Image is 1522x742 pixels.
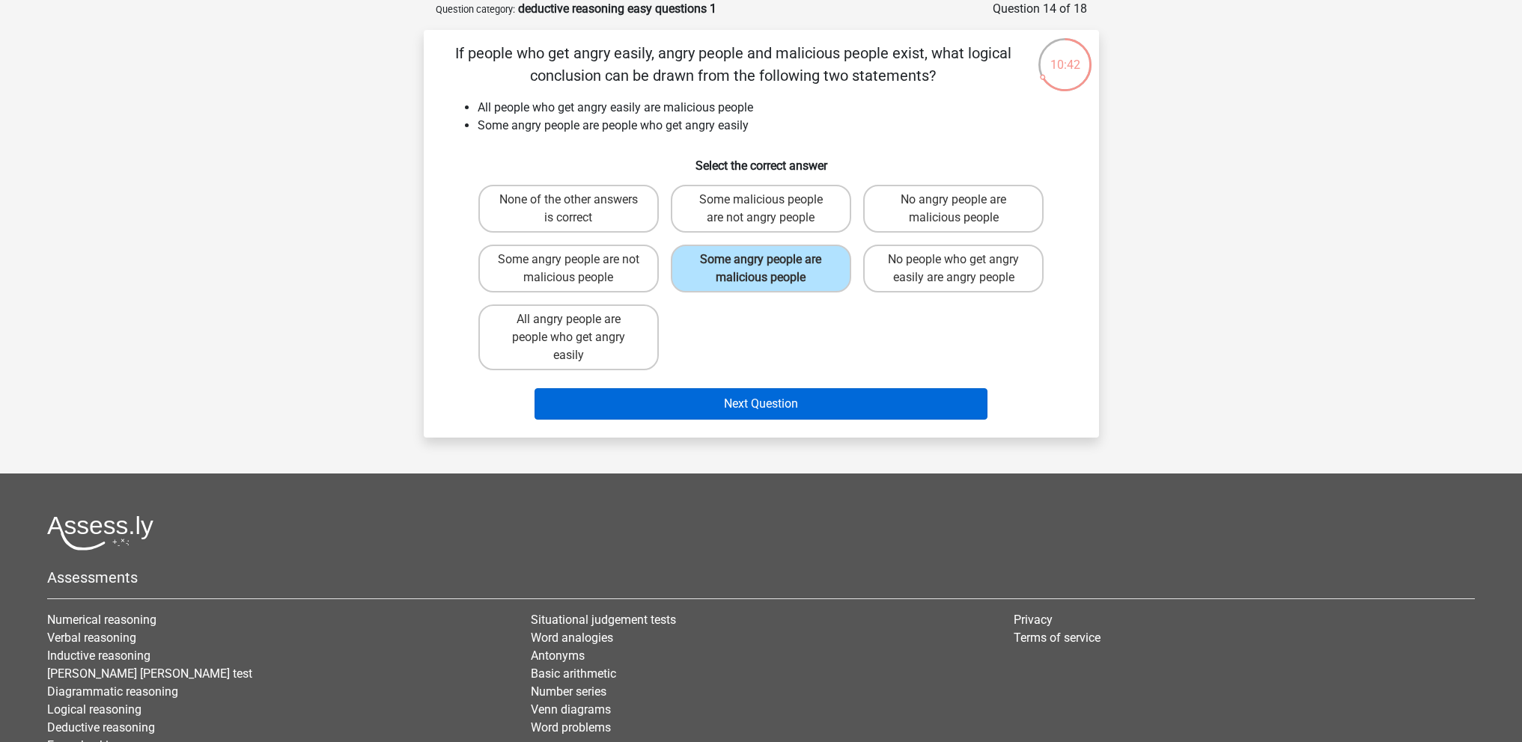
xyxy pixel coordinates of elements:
[47,702,141,717] a: Logical reasoning
[671,185,851,233] label: Some malicious people are not angry people
[47,613,156,627] a: Numerical reasoning
[47,568,1475,586] h5: Assessments
[478,185,659,233] label: None of the other answers is correct
[47,515,153,551] img: Assessly logo
[671,245,851,292] label: Some angry people are malicious people
[478,117,1075,135] li: Some angry people are people who get angry easily
[47,631,136,645] a: Verbal reasoning
[863,245,1044,292] label: No people who get angry easily are angry people
[535,388,987,420] button: Next Question
[47,720,155,735] a: Deductive reasoning
[436,4,515,15] small: Question category:
[478,245,659,292] label: Some angry people are not malicious people
[448,147,1075,173] h6: Select the correct answer
[47,684,178,699] a: Diagrammatic reasoning
[518,1,716,16] strong: deductive reasoning easy questions 1
[47,666,252,681] a: [PERSON_NAME] [PERSON_NAME] test
[531,649,585,663] a: Antonyms
[531,720,611,735] a: Word problems
[531,684,606,699] a: Number series
[531,702,611,717] a: Venn diagrams
[47,649,150,663] a: Inductive reasoning
[1014,631,1101,645] a: Terms of service
[531,613,676,627] a: Situational judgement tests
[531,666,616,681] a: Basic arithmetic
[478,304,659,370] label: All angry people are people who get angry easily
[1014,613,1053,627] a: Privacy
[448,42,1019,87] p: If people who get angry easily, angry people and malicious people exist, what logical conclusion ...
[863,185,1044,233] label: No angry people are malicious people
[1037,37,1093,74] div: 10:42
[478,99,1075,117] li: All people who get angry easily are malicious people
[531,631,613,645] a: Word analogies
